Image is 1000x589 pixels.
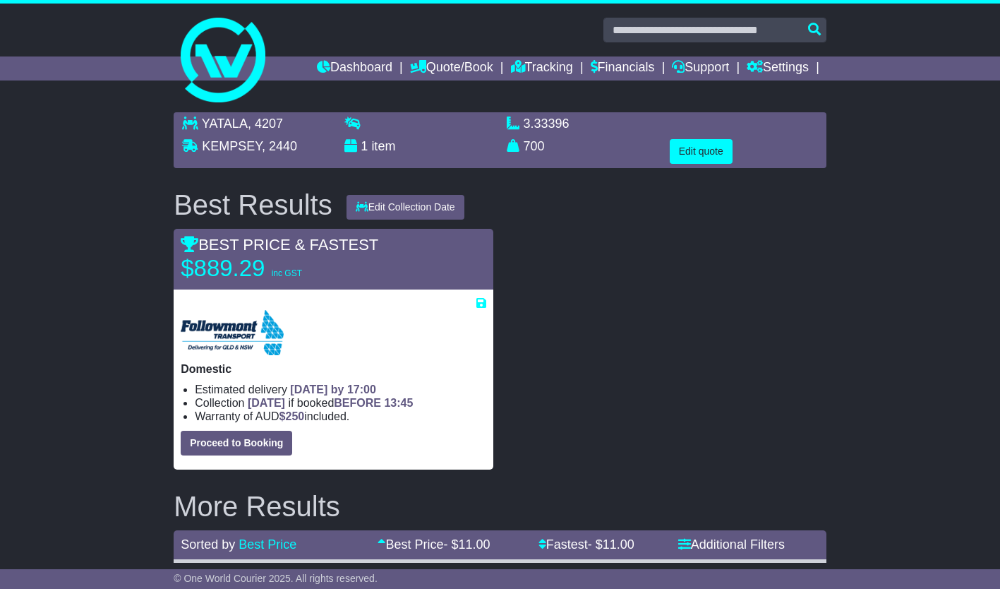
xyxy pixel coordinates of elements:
[248,397,413,409] span: if booked
[458,537,490,552] span: 11.00
[248,397,285,409] span: [DATE]
[317,56,392,81] a: Dashboard
[279,410,305,422] span: $
[603,537,634,552] span: 11.00
[334,397,381,409] span: BEFORE
[181,431,292,456] button: Proceed to Booking
[443,537,490,552] span: - $
[410,56,493,81] a: Quote/Book
[286,410,305,422] span: 250
[181,254,357,282] p: $889.29
[747,56,809,81] a: Settings
[384,397,413,409] span: 13:45
[174,491,826,522] h2: More Results
[378,537,490,552] a: Best Price- $11.00
[195,383,486,396] li: Estimated delivery
[511,56,573,81] a: Tracking
[195,410,486,423] li: Warranty of AUD included.
[670,139,733,164] button: Edit quote
[202,139,262,153] span: KEMPSEY
[371,139,395,153] span: item
[181,362,486,376] p: Domestic
[272,268,302,278] span: inc GST
[181,537,235,552] span: Sorted by
[181,236,378,254] span: BEST PRICE & FASTEST
[195,396,486,410] li: Collection
[538,537,634,552] a: Fastest- $11.00
[361,139,368,153] span: 1
[347,195,464,220] button: Edit Collection Date
[174,573,378,584] span: © One World Courier 2025. All rights reserved.
[262,139,297,153] span: , 2440
[248,117,283,131] span: , 4207
[672,56,729,81] a: Support
[524,139,545,153] span: 700
[202,117,248,131] span: YATALA
[588,537,634,552] span: - $
[239,537,296,552] a: Best Price
[290,383,376,395] span: [DATE] by 17:00
[678,537,785,552] a: Additional Filters
[181,310,284,355] img: Followmont Transport: Domestic
[167,189,339,220] div: Best Results
[524,117,570,131] span: 3.33396
[591,56,655,81] a: Financials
